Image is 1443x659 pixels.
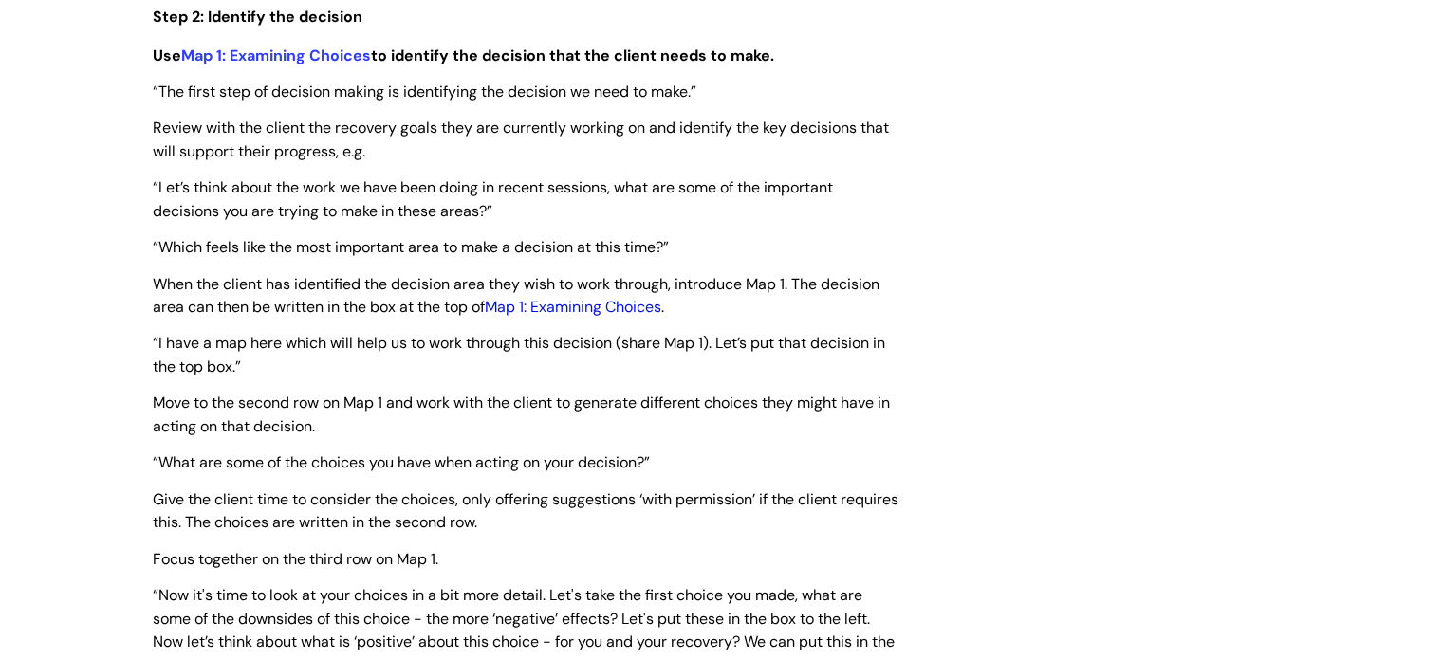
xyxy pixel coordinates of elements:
[153,333,885,376] span: “I have a map here which will help us to work through this decision (share Map 1). Let’s put that...
[153,177,833,221] span: “Let’s think about the work we have been doing in recent sessions, what are some of the important...
[485,297,661,317] a: Map 1: Examining Choices
[153,549,438,569] span: Focus together on the third row on Map 1.
[153,46,774,65] strong: Use to identify the decision that the client needs to make.
[153,82,696,101] span: “The first step of decision making is identifying the decision we need to make.”
[153,237,669,257] span: “Which feels like the most important area to make a decision at this time?”
[153,489,898,533] span: Give the client time to consider the choices, only offering suggestions ‘with permission’ if the ...
[153,118,889,161] span: Review with the client the recovery goals they are currently working on and identify the key deci...
[153,393,890,436] span: Move to the second row on Map 1 and work with the client to generate different choices they might...
[153,274,879,318] span: When the client has identified the decision area they wish to work through, introduce Map 1. The ...
[181,46,371,65] a: Map 1: Examining Choices
[153,452,650,472] span: “What are some of the choices you have when acting on your decision?”
[153,7,362,27] span: Step 2: Identify the decision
